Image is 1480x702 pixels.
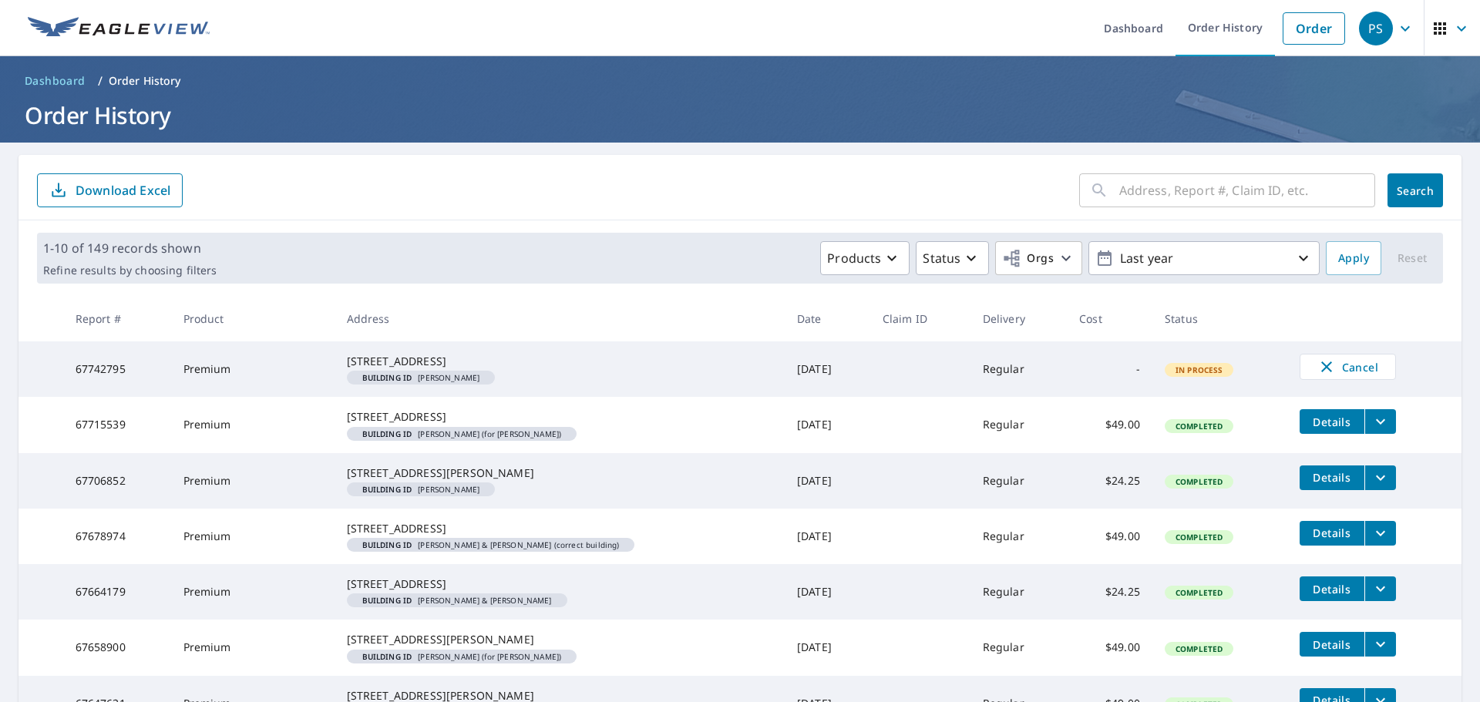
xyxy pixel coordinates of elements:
[362,374,412,381] em: Building ID
[923,249,960,267] p: Status
[63,620,171,675] td: 67658900
[1002,249,1054,268] span: Orgs
[1166,364,1233,375] span: In Process
[1359,12,1393,45] div: PS
[171,341,335,397] td: Premium
[63,296,171,341] th: Report #
[347,465,772,481] div: [STREET_ADDRESS][PERSON_NAME]
[76,182,170,199] p: Download Excel
[1364,409,1396,434] button: filesDropdownBtn-67715539
[1387,173,1443,207] button: Search
[1283,12,1345,45] a: Order
[1364,465,1396,490] button: filesDropdownBtn-67706852
[25,73,86,89] span: Dashboard
[1300,576,1364,601] button: detailsBtn-67664179
[28,17,210,40] img: EV Logo
[916,241,989,275] button: Status
[109,73,181,89] p: Order History
[1364,576,1396,601] button: filesDropdownBtn-67664179
[1119,169,1375,212] input: Address, Report #, Claim ID, etc.
[347,354,772,369] div: [STREET_ADDRESS]
[63,397,171,452] td: 67715539
[1309,637,1355,652] span: Details
[785,620,870,675] td: [DATE]
[18,69,1461,93] nav: breadcrumb
[37,173,183,207] button: Download Excel
[970,620,1068,675] td: Regular
[43,264,217,277] p: Refine results by choosing filters
[820,241,910,275] button: Products
[1166,643,1232,654] span: Completed
[18,99,1461,131] h1: Order History
[827,249,881,267] p: Products
[970,341,1068,397] td: Regular
[785,564,870,620] td: [DATE]
[347,521,772,536] div: [STREET_ADDRESS]
[362,653,412,660] em: Building ID
[63,509,171,564] td: 67678974
[353,596,561,604] span: [PERSON_NAME] & [PERSON_NAME]
[353,430,571,438] span: [PERSON_NAME] (for [PERSON_NAME])
[1309,526,1355,540] span: Details
[171,564,335,620] td: Premium
[970,296,1068,341] th: Delivery
[1300,409,1364,434] button: detailsBtn-67715539
[171,296,335,341] th: Product
[63,341,171,397] td: 67742795
[347,632,772,647] div: [STREET_ADDRESS][PERSON_NAME]
[63,564,171,620] td: 67664179
[970,564,1068,620] td: Regular
[1400,183,1431,198] span: Search
[98,72,103,90] li: /
[970,509,1068,564] td: Regular
[785,509,870,564] td: [DATE]
[785,453,870,509] td: [DATE]
[347,409,772,425] div: [STREET_ADDRESS]
[353,485,489,493] span: [PERSON_NAME]
[1067,397,1152,452] td: $49.00
[1166,476,1232,487] span: Completed
[1067,509,1152,564] td: $49.00
[1338,249,1369,268] span: Apply
[1300,465,1364,490] button: detailsBtn-67706852
[1067,620,1152,675] td: $49.00
[1309,415,1355,429] span: Details
[1300,521,1364,546] button: detailsBtn-67678974
[18,69,92,93] a: Dashboard
[335,296,785,341] th: Address
[171,509,335,564] td: Premium
[353,541,629,549] span: [PERSON_NAME] & [PERSON_NAME] (correct building)
[1309,470,1355,485] span: Details
[1166,421,1232,432] span: Completed
[171,453,335,509] td: Premium
[1067,564,1152,620] td: $24.25
[1088,241,1320,275] button: Last year
[1067,453,1152,509] td: $24.25
[362,541,412,549] em: Building ID
[1166,587,1232,598] span: Completed
[1114,245,1294,272] p: Last year
[1316,358,1380,376] span: Cancel
[353,374,489,381] span: [PERSON_NAME]
[353,653,571,660] span: [PERSON_NAME] (for [PERSON_NAME])
[1067,341,1152,397] td: -
[1309,582,1355,596] span: Details
[995,241,1082,275] button: Orgs
[1364,632,1396,657] button: filesDropdownBtn-67658900
[362,485,412,493] em: Building ID
[1300,354,1396,380] button: Cancel
[870,296,970,341] th: Claim ID
[970,397,1068,452] td: Regular
[171,620,335,675] td: Premium
[362,596,412,604] em: Building ID
[1364,521,1396,546] button: filesDropdownBtn-67678974
[362,430,412,438] em: Building ID
[785,296,870,341] th: Date
[347,576,772,592] div: [STREET_ADDRESS]
[785,397,870,452] td: [DATE]
[785,341,870,397] td: [DATE]
[63,453,171,509] td: 67706852
[1067,296,1152,341] th: Cost
[970,453,1068,509] td: Regular
[1166,532,1232,542] span: Completed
